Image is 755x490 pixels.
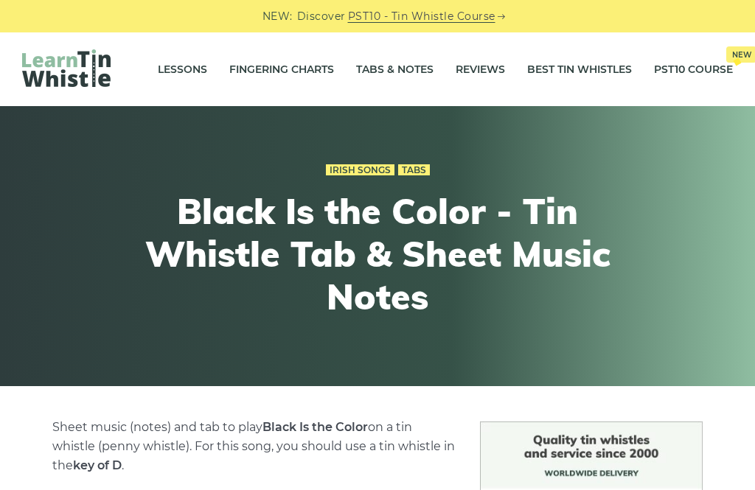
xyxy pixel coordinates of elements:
[398,164,430,176] a: Tabs
[326,164,394,176] a: Irish Songs
[456,51,505,88] a: Reviews
[229,51,334,88] a: Fingering Charts
[262,420,368,434] strong: Black Is the Color
[356,51,434,88] a: Tabs & Notes
[52,418,458,475] p: Sheet music (notes) and tab to play on a tin whistle (penny whistle). For this song, you should u...
[654,51,733,88] a: PST10 CourseNew
[22,49,111,87] img: LearnTinWhistle.com
[73,458,122,472] strong: key of D
[106,190,649,318] h1: Black Is the Color - Tin Whistle Tab & Sheet Music Notes
[158,51,207,88] a: Lessons
[527,51,632,88] a: Best Tin Whistles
